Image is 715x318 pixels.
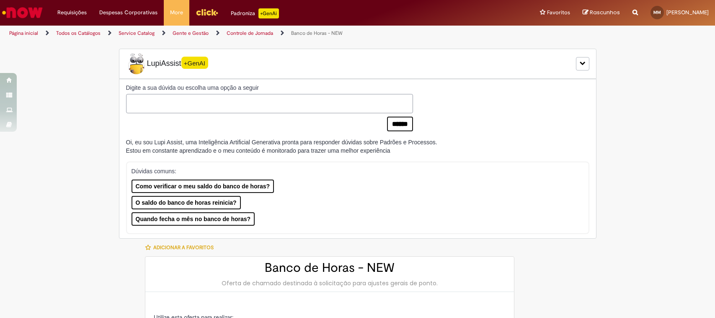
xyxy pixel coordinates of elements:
button: Adicionar a Favoritos [145,239,218,256]
p: Dúvidas comuns: [132,167,574,175]
span: More [170,8,183,17]
a: Gente e Gestão [173,30,209,36]
button: Quando fecha o mês no banco de horas? [132,212,255,226]
span: +GenAI [181,57,208,69]
span: MM [653,10,661,15]
img: click_logo_yellow_360x200.png [196,6,218,18]
img: ServiceNow [1,4,44,21]
div: Padroniza [231,8,279,18]
img: Lupi [126,53,147,74]
span: Adicionar a Favoritos [153,244,214,251]
button: Como verificar o meu saldo do banco de horas? [132,180,274,193]
button: O saldo do banco de horas reinicia? [132,196,241,209]
p: +GenAi [258,8,279,18]
div: LupiLupiAssist+GenAI [119,49,596,79]
a: Todos os Catálogos [56,30,101,36]
h2: Banco de Horas - NEW [154,261,506,275]
div: Oferta de chamado destinada à solicitação para ajustes gerais de ponto. [154,279,506,287]
a: Controle de Jornada [227,30,273,36]
div: Oi, eu sou Lupi Assist, uma Inteligência Artificial Generativa pronta para responder dúvidas sobr... [126,138,437,155]
a: Página inicial [9,30,38,36]
span: [PERSON_NAME] [666,9,709,16]
span: Favoritos [547,8,570,17]
a: Rascunhos [583,9,620,17]
a: Banco de Horas - NEW [291,30,343,36]
span: Despesas Corporativas [99,8,157,17]
a: Service Catalog [119,30,155,36]
ul: Trilhas de página [6,26,470,41]
label: Digite a sua dúvida ou escolha uma opção a seguir [126,83,413,92]
span: Requisições [57,8,87,17]
span: LupiAssist [126,53,208,74]
span: Rascunhos [590,8,620,16]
